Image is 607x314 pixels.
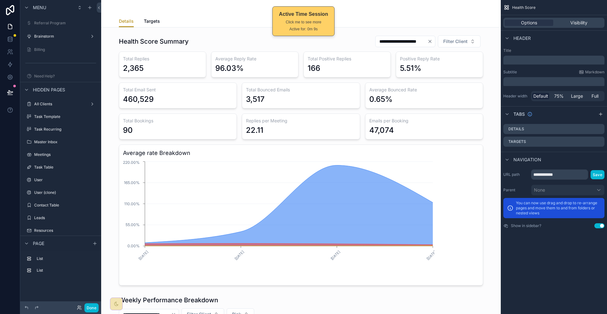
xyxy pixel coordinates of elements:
a: Meetings [24,150,97,160]
a: Master Inbox [24,137,97,147]
a: Contact Table [24,200,97,210]
div: scrollable content [20,251,101,282]
label: Leads [34,215,96,220]
label: Resources [34,228,96,233]
span: 75% [554,93,564,99]
span: Large [571,93,583,99]
span: Default [533,93,548,99]
a: Targets [144,15,160,28]
a: User (clone) [24,188,97,198]
label: Details [508,126,524,132]
div: Active Time Session [279,10,328,18]
label: All Clients [34,102,87,107]
a: Task Recurring [24,124,97,134]
span: Options [521,20,537,26]
span: Tabs [513,111,525,117]
label: Brainstorm [34,34,87,39]
label: Master Inbox [34,139,96,145]
label: Subtitle [503,70,517,75]
a: Billing [24,45,97,55]
label: Parent [503,188,529,193]
div: scrollable content [503,56,604,65]
label: Billing [34,47,96,52]
a: Brainstorm [24,31,97,41]
label: Show in sidebar? [511,223,541,228]
label: Task Template [34,114,96,119]
a: All Clients [24,99,97,109]
a: Task Template [24,112,97,122]
div: scrollable content [503,77,604,86]
label: Task Recurring [34,127,96,132]
label: List [37,256,95,261]
button: None [531,185,604,195]
span: Full [592,93,598,99]
label: Title [503,48,604,53]
label: Need Help? [34,74,96,79]
span: Visibility [570,20,587,26]
label: Contact Table [34,203,96,208]
span: None [534,187,545,193]
button: Save [591,170,604,179]
a: Leads [24,213,97,223]
button: Done [84,303,99,312]
label: User [34,177,96,182]
label: Referral Program [34,21,96,26]
a: Markdown [579,70,604,75]
div: Active for: 0m 9s [279,26,328,32]
span: Health Score [512,5,536,10]
a: Task Table [24,162,97,172]
label: URL path [503,172,529,177]
span: Menu [33,4,46,11]
a: Details [119,15,134,28]
label: List [37,268,95,273]
span: Hidden pages [33,87,65,93]
label: User (clone) [34,190,96,195]
label: Task Table [34,165,96,170]
span: Markdown [585,70,604,75]
a: Need Help? [24,71,97,81]
span: Targets [144,18,160,24]
a: User [24,175,97,185]
p: You can now use drag and drop to re-arrange pages and move them to and from folders or nested views [516,200,601,216]
a: Referral Program [24,18,97,28]
label: Header width [503,94,529,99]
a: Resources [24,225,97,236]
label: Meetings [34,152,96,157]
span: Navigation [513,157,541,163]
div: Click me to see more [279,19,328,25]
span: Details [119,18,134,24]
span: Page [33,240,44,247]
label: Targets [508,139,526,144]
span: Header [513,35,531,41]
